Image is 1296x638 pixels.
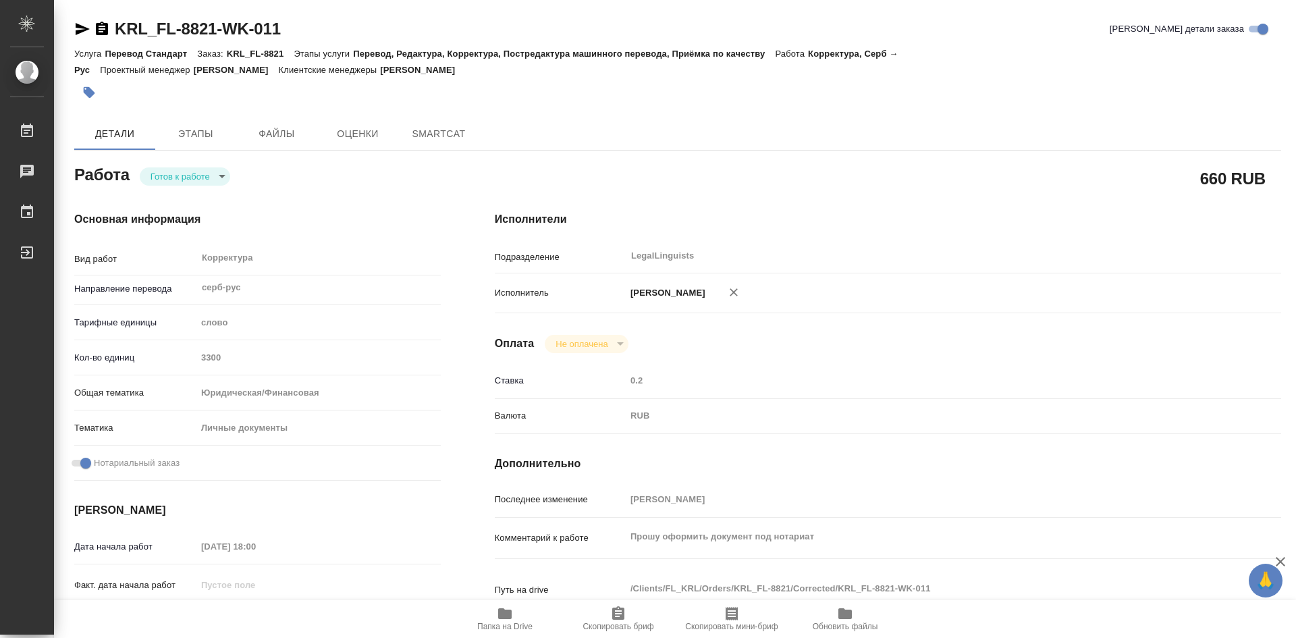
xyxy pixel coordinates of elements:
[788,600,902,638] button: Обновить файлы
[146,171,214,182] button: Готов к работе
[495,211,1281,228] h4: Исполнители
[583,622,653,631] span: Скопировать бриф
[813,622,878,631] span: Обновить файлы
[448,600,562,638] button: Папка на Drive
[719,277,749,307] button: Удалить исполнителя
[545,335,628,353] div: Готов к работе
[1249,564,1282,597] button: 🙏
[1200,167,1266,190] h2: 660 RUB
[353,49,775,59] p: Перевод, Редактура, Корректура, Постредактура машинного перевода, Приёмка по качеству
[196,575,315,595] input: Пустое поле
[115,20,281,38] a: KRL_FL-8821-WK-011
[1254,566,1277,595] span: 🙏
[74,21,90,37] button: Скопировать ссылку для ЯМессенджера
[74,351,196,365] p: Кол-во единиц
[74,252,196,266] p: Вид работ
[551,338,612,350] button: Не оплачена
[495,531,626,545] p: Комментарий к работе
[94,21,110,37] button: Скопировать ссылку
[244,126,309,142] span: Файлы
[196,537,315,556] input: Пустое поле
[626,371,1216,390] input: Пустое поле
[626,286,705,300] p: [PERSON_NAME]
[196,417,441,440] div: Личные документы
[626,404,1216,427] div: RUB
[74,211,441,228] h4: Основная информация
[294,49,353,59] p: Этапы услуги
[675,600,788,638] button: Скопировать мини-бриф
[82,126,147,142] span: Детали
[227,49,294,59] p: KRL_FL-8821
[197,49,226,59] p: Заказ:
[495,374,626,388] p: Ставка
[196,348,441,367] input: Пустое поле
[194,65,279,75] p: [PERSON_NAME]
[477,622,533,631] span: Папка на Drive
[105,49,197,59] p: Перевод Стандарт
[495,250,626,264] p: Подразделение
[74,316,196,329] p: Тарифные единицы
[196,311,441,334] div: слово
[495,583,626,597] p: Путь на drive
[100,65,193,75] p: Проектный менеджер
[279,65,381,75] p: Клиентские менеджеры
[74,579,196,592] p: Факт. дата начала работ
[74,421,196,435] p: Тематика
[495,409,626,423] p: Валюта
[196,381,441,404] div: Юридическая/Финансовая
[406,126,471,142] span: SmartCat
[74,502,441,519] h4: [PERSON_NAME]
[74,282,196,296] p: Направление перевода
[74,161,130,186] h2: Работа
[325,126,390,142] span: Оценки
[94,456,180,470] span: Нотариальный заказ
[495,456,1281,472] h4: Дополнительно
[495,493,626,506] p: Последнее изменение
[495,286,626,300] p: Исполнитель
[626,489,1216,509] input: Пустое поле
[74,386,196,400] p: Общая тематика
[74,540,196,554] p: Дата начала работ
[74,49,105,59] p: Услуга
[74,78,104,107] button: Добавить тэг
[562,600,675,638] button: Скопировать бриф
[1110,22,1244,36] span: [PERSON_NAME] детали заказа
[626,577,1216,600] textarea: /Clients/FL_KRL/Orders/KRL_FL-8821/Corrected/KRL_FL-8821-WK-011
[685,622,778,631] span: Скопировать мини-бриф
[495,336,535,352] h4: Оплата
[140,167,230,186] div: Готов к работе
[163,126,228,142] span: Этапы
[380,65,465,75] p: [PERSON_NAME]
[775,49,808,59] p: Работа
[626,525,1216,548] textarea: Прошу оформить документ под нотариат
